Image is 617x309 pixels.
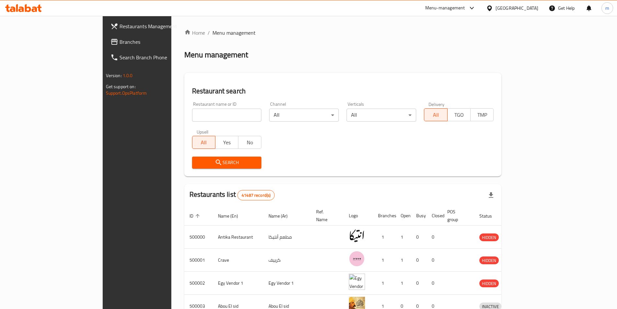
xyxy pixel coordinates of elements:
[218,212,246,220] span: Name (En)
[120,22,200,30] span: Restaurants Management
[120,38,200,46] span: Branches
[213,249,263,272] td: Crave
[213,226,263,249] td: Antika Restaurant
[373,206,395,226] th: Branches
[427,110,445,120] span: All
[479,280,499,287] span: HIDDEN
[106,82,136,91] span: Get support on:
[427,206,442,226] th: Closed
[212,29,256,37] span: Menu management
[105,50,206,65] a: Search Branch Phone
[213,272,263,295] td: Egy Vendor 1
[411,272,427,295] td: 0
[105,18,206,34] a: Restaurants Management
[427,226,442,249] td: 0
[263,272,311,295] td: Egy Vendor 1
[263,226,311,249] td: مطعم أنتيكا
[192,109,262,122] input: Search for restaurant name or ID..
[106,89,147,97] a: Support.OpsPlatform
[373,226,395,249] td: 1
[450,110,468,120] span: TGO
[395,226,411,249] td: 1
[496,5,538,12] div: [GEOGRAPHIC_DATA]
[269,109,339,122] div: All
[215,136,238,149] button: Yes
[349,228,365,244] img: Antika Restaurant
[192,136,215,149] button: All
[605,5,609,12] span: m
[479,233,499,241] div: HIDDEN
[238,136,261,149] button: No
[427,272,442,295] td: 0
[411,226,427,249] td: 0
[424,108,447,121] button: All
[195,138,213,147] span: All
[269,212,296,220] span: Name (Ar)
[483,187,499,203] div: Export file
[197,129,209,134] label: Upsell
[479,212,500,220] span: Status
[238,192,274,198] span: 41487 record(s)
[428,102,445,106] label: Delivery
[479,256,499,264] div: HIDDEN
[427,249,442,272] td: 0
[218,138,236,147] span: Yes
[395,206,411,226] th: Open
[479,234,499,241] span: HIDDEN
[344,206,373,226] th: Logo
[447,208,466,223] span: POS group
[189,212,202,220] span: ID
[411,249,427,272] td: 0
[192,157,262,169] button: Search
[263,249,311,272] td: كرييف
[189,190,275,200] h2: Restaurants list
[447,108,471,121] button: TGO
[470,108,494,121] button: TMP
[373,272,395,295] td: 1
[347,109,416,122] div: All
[105,34,206,50] a: Branches
[395,249,411,272] td: 1
[349,274,365,290] img: Egy Vendor 1
[120,53,200,61] span: Search Branch Phone
[473,110,491,120] span: TMP
[241,138,259,147] span: No
[123,71,133,80] span: 1.0.0
[192,86,494,96] h2: Restaurant search
[197,159,257,167] span: Search
[479,279,499,287] div: HIDDEN
[208,29,210,37] li: /
[395,272,411,295] td: 1
[184,29,502,37] nav: breadcrumb
[184,50,248,60] h2: Menu management
[373,249,395,272] td: 1
[411,206,427,226] th: Busy
[425,4,465,12] div: Menu-management
[237,190,275,200] div: Total records count
[479,257,499,264] span: HIDDEN
[106,71,122,80] span: Version:
[316,208,336,223] span: Ref. Name
[349,251,365,267] img: Crave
